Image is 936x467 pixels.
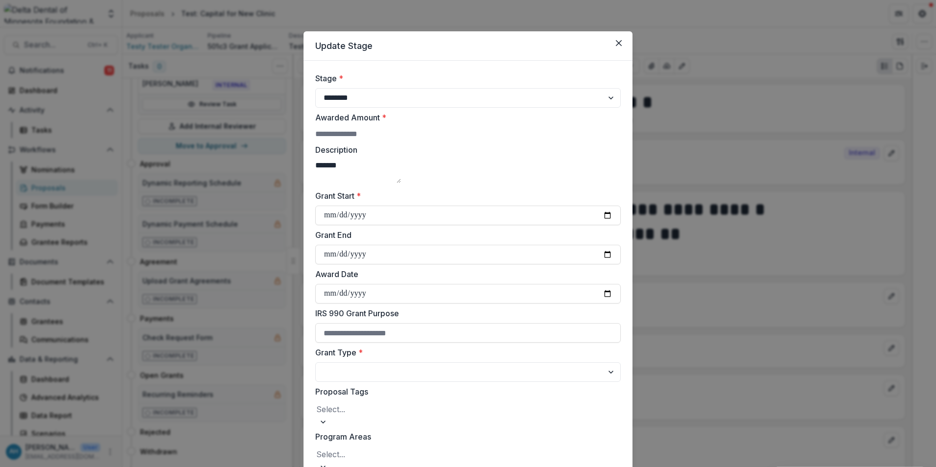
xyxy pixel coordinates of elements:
label: Award Date [315,268,615,280]
label: Grant Type [315,347,615,358]
label: Program Areas [315,431,615,443]
label: Proposal Tags [315,386,615,397]
label: Awarded Amount [315,112,615,123]
button: Close [611,35,627,51]
label: Description [315,144,615,156]
label: Stage [315,72,615,84]
label: Grant Start [315,190,615,202]
label: Grant End [315,229,615,241]
label: IRS 990 Grant Purpose [315,307,615,319]
header: Update Stage [304,31,632,61]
